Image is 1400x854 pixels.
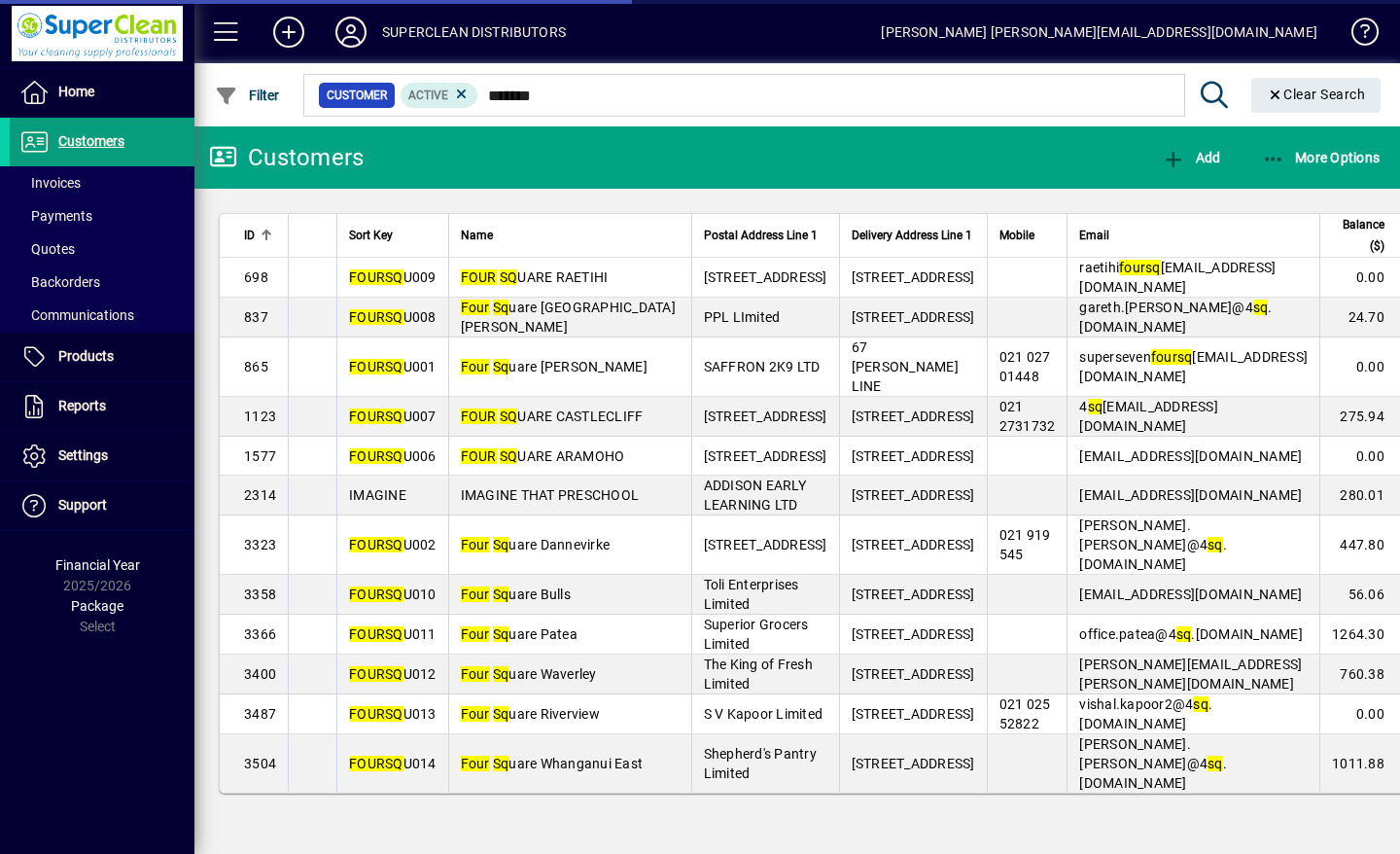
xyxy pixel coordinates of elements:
[10,232,194,266] a: Quotes
[999,696,1051,731] span: 021 025 52822
[55,557,140,573] span: Financial Year
[1267,87,1366,102] span: Clear Search
[349,587,385,602] em: FOUR
[852,756,975,771] span: [STREET_ADDRESS]
[19,307,134,323] span: Communications
[852,537,975,552] span: [STREET_ADDRESS]
[1337,4,1376,67] a: Knowledge Base
[71,598,123,614] span: Package
[1079,696,1212,731] span: vishal.kapoor2@4 .[DOMAIN_NAME]
[10,266,194,299] a: Backorders
[852,487,975,503] span: [STREET_ADDRESS]
[385,706,403,722] em: SQ
[461,300,490,315] em: Four
[408,89,448,102] span: Active
[704,617,809,652] span: Superior Grocers Limited
[385,359,403,374] em: SQ
[500,448,518,464] em: SQ
[1079,225,1109,246] span: Email
[1079,487,1302,503] span: [EMAIL_ADDRESS][DOMAIN_NAME]
[10,299,194,332] a: Communications
[210,78,285,113] button: Filter
[500,409,518,424] em: SQ
[19,241,75,257] span: Quotes
[1157,140,1225,175] button: Add
[215,88,280,103] span: Filter
[493,300,509,315] em: Sq
[1207,537,1223,552] em: sq
[258,15,320,50] button: Add
[704,537,827,552] span: [STREET_ADDRESS]
[461,409,497,424] em: FOUR
[349,487,406,503] span: IMAGINE
[461,626,490,642] em: Four
[349,666,385,682] em: FOUR
[1177,349,1193,365] em: sq
[1176,626,1192,642] em: sq
[244,537,276,552] span: 3323
[10,199,194,232] a: Payments
[1119,260,1145,275] em: four
[704,225,818,246] span: Postal Address Line 1
[493,537,509,552] em: Sq
[1079,225,1308,246] div: Email
[385,269,403,285] em: SQ
[999,225,1056,246] div: Mobile
[385,587,403,602] em: SQ
[349,756,385,771] em: FOUR
[461,626,577,642] span: uare Patea
[244,587,276,602] span: 3358
[58,348,114,364] span: Products
[244,225,276,246] div: ID
[493,706,509,722] em: Sq
[1151,349,1177,365] em: four
[461,756,490,771] em: Four
[244,448,276,464] span: 1577
[349,706,437,722] span: U013
[385,448,403,464] em: SQ
[244,706,276,722] span: 3487
[852,448,975,464] span: [STREET_ADDRESS]
[349,269,385,285] em: FOUR
[244,309,268,325] span: 837
[244,626,276,642] span: 3366
[1088,399,1103,414] em: sq
[999,527,1051,562] span: 021 919 545
[461,359,490,374] em: Four
[244,409,276,424] span: 1123
[244,269,268,285] span: 698
[10,432,194,480] a: Settings
[461,487,640,503] span: IMAGINE THAT PRESCHOOL
[349,409,437,424] span: U007
[349,537,385,552] em: FOUR
[493,626,509,642] em: Sq
[999,225,1034,246] span: Mobile
[704,309,781,325] span: PPL LImited
[852,706,975,722] span: [STREET_ADDRESS]
[493,587,509,602] em: Sq
[1079,517,1227,572] span: [PERSON_NAME].[PERSON_NAME]@4 .[DOMAIN_NAME]
[244,359,268,374] span: 865
[320,15,382,50] button: Profile
[209,142,364,173] div: Customers
[1253,300,1269,315] em: sq
[58,84,94,99] span: Home
[704,478,806,513] span: ADDISON EARLY LEARNING LTD
[349,626,437,642] span: U011
[461,706,600,722] span: uare Riverview
[461,587,571,602] span: uare Bulls
[1162,150,1220,165] span: Add
[999,349,1051,384] span: 021 027 01448
[10,481,194,530] a: Support
[999,399,1056,434] span: 021 2731732
[1257,140,1385,175] button: More Options
[349,359,385,374] em: FOUR
[401,83,478,108] mat-chip: Activation Status: Active
[327,86,387,105] span: Customer
[349,309,385,325] em: FOUR
[349,587,437,602] span: U010
[461,269,609,285] span: UARE RAETIHI
[1079,349,1308,384] span: superseven [EMAIL_ADDRESS][DOMAIN_NAME]
[349,225,393,246] span: Sort Key
[704,269,827,285] span: [STREET_ADDRESS]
